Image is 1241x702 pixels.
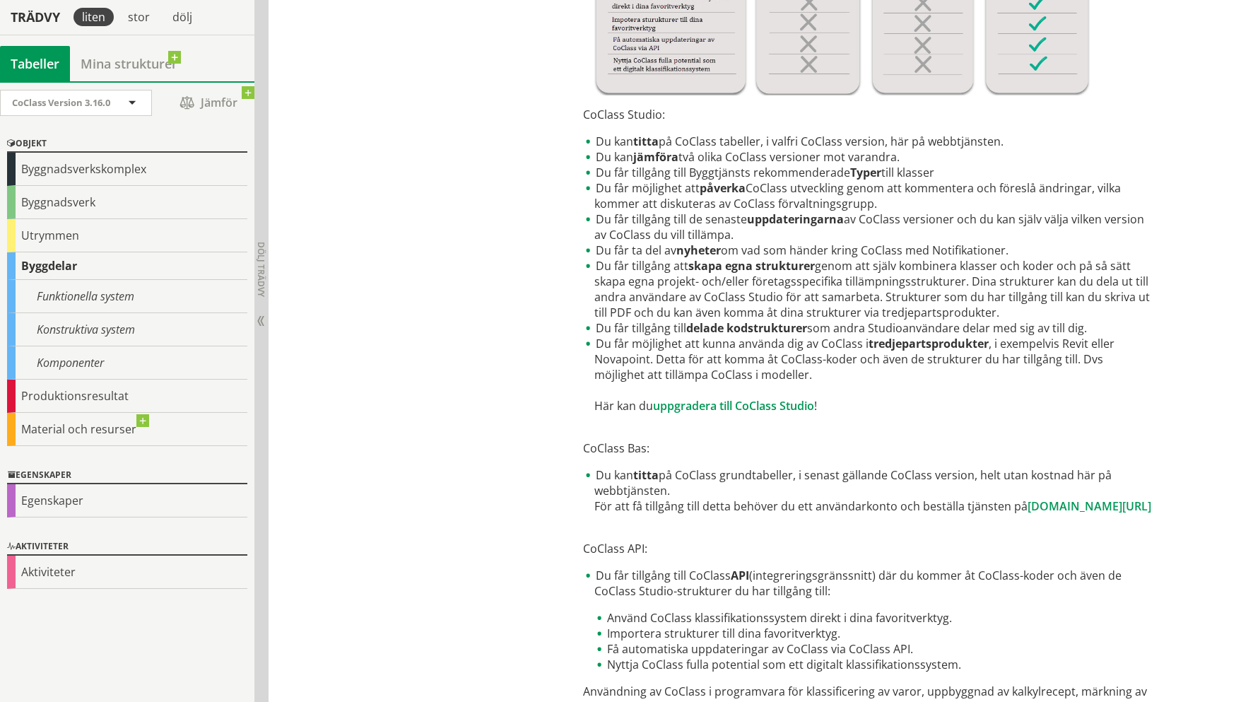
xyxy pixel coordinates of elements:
div: Objekt [7,136,247,153]
div: Utrymmen [7,219,247,252]
p: CoClass API: [583,525,1155,556]
li: Få automatiska uppdateringar av CoClass via CoClass API. [594,641,1155,657]
span: Jämför [166,90,251,115]
li: Du får tillgång till Byggtjänsts rekommenderade till klasser [583,165,1155,180]
li: Du får tillgång att genom att själv kombinera klasser och koder och på så sätt skapa egna projekt... [583,258,1155,320]
strong: Typer [850,165,881,180]
strong: API [731,568,749,583]
div: Produktionsresultat [7,380,247,413]
strong: påverka [700,180,746,196]
li: Du får möjlighet att CoClass utveckling genom att kommentera och föreslå ändringar, vilka kommer ... [583,180,1155,211]
div: Byggdelar [7,252,247,280]
div: Funktionella system [7,280,247,313]
div: Aktiviteter [7,539,247,556]
strong: titta [633,134,659,149]
div: Byggnadsverkskomplex [7,153,247,186]
strong: titta [633,467,659,483]
li: Du kan två olika CoClass versioner mot varandra. [583,149,1155,165]
a: uppgradera till CoClass Studio [653,398,814,414]
div: liten [73,8,114,26]
div: dölj [164,8,201,26]
li: Du kan på CoClass grundtabeller, i senast gällande CoClass version, helt utan kostnad här på webb... [583,467,1155,514]
li: Du får tillgång till CoClass (integreringsgränssnitt) där du kommer åt CoClass-koder och även de ... [583,568,1155,672]
span: Dölj trädvy [255,242,267,297]
li: Du kan på CoClass tabeller, i valfri CoClass version, här på webbtjänsten. [583,134,1155,149]
div: Aktiviteter [7,556,247,589]
li: Importera strukturer till dina favoritverktyg. [594,626,1155,641]
a: Mina strukturer [70,46,188,81]
a: [DOMAIN_NAME][URL] [1028,498,1151,514]
div: Byggnadsverk [7,186,247,219]
strong: skapa egna strukturer [688,258,815,274]
li: Du får tillgång till som andra Studioanvändare delar med sig av till dig. [583,320,1155,336]
li: Du får tillgång till de senaste av CoClass versioner och du kan själv välja vilken version av CoC... [583,211,1155,242]
div: Trädvy [3,9,68,25]
strong: nyheter [676,242,721,258]
span: CoClass Version 3.16.0 [12,96,110,109]
li: Använd CoClass klassifikationssystem direkt i dina favoritverktyg. [594,610,1155,626]
p: CoClass Studio: [583,107,1155,122]
strong: jämföra [633,149,678,165]
div: Egenskaper [7,484,247,517]
strong: delade kodstrukturer [686,320,807,336]
li: Du får ta del av om vad som händer kring CoClass med Notifikationer. [583,242,1155,258]
strong: uppdateringarna [747,211,844,227]
p: CoClass Bas: [583,425,1155,456]
div: Egenskaper [7,467,247,484]
li: Nyttja CoClass fulla potential som ett digitalt klassifikationssystem. [594,657,1155,672]
strong: tredjepartsprodukter [869,336,989,351]
div: Komponenter [7,346,247,380]
div: Konstruktiva system [7,313,247,346]
div: stor [119,8,158,26]
div: Material och resurser [7,413,247,446]
li: Du får möjlighet att kunna använda dig av CoClass i , i exempelvis Revit eller Novapoint. Detta f... [583,336,1155,414]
